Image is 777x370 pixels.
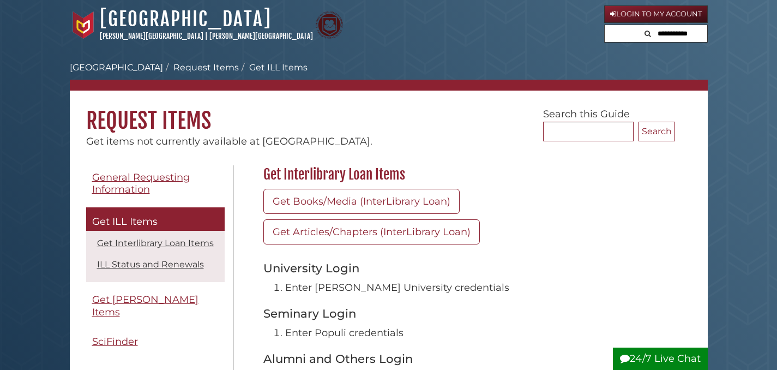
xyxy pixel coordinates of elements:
[639,122,675,141] button: Search
[285,281,670,295] li: Enter [PERSON_NAME] University credentials
[209,32,313,40] a: [PERSON_NAME][GEOGRAPHIC_DATA]
[86,165,225,360] div: Guide Pages
[70,62,163,73] a: [GEOGRAPHIC_DATA]
[70,11,97,39] img: Calvin University
[613,348,708,370] button: 24/7 Live Chat
[86,135,372,147] span: Get items not currently available at [GEOGRAPHIC_DATA].
[86,165,225,202] a: General Requesting Information
[316,11,343,39] img: Calvin Theological Seminary
[100,32,203,40] a: [PERSON_NAME][GEOGRAPHIC_DATA]
[97,259,204,270] a: ILL Status and Renewals
[92,171,190,196] span: General Requesting Information
[92,336,138,348] span: SciFinder
[86,207,225,231] a: Get ILL Items
[604,5,708,23] a: Login to My Account
[263,351,670,366] h3: Alumni and Others Login
[97,238,214,248] a: Get Interlibrary Loan Items
[86,288,225,324] a: Get [PERSON_NAME] Items
[205,32,208,40] span: |
[86,330,225,354] a: SciFinder
[100,7,272,31] a: [GEOGRAPHIC_DATA]
[645,30,651,37] i: Search
[173,62,239,73] a: Request Items
[70,61,708,91] nav: breadcrumb
[258,166,675,183] h2: Get Interlibrary Loan Items
[70,91,708,134] h1: Request Items
[92,294,198,318] span: Get [PERSON_NAME] Items
[285,326,670,341] li: Enter Populi credentials
[263,306,670,320] h3: Seminary Login
[263,189,460,214] a: Get Books/Media (InterLibrary Loan)
[641,25,654,40] button: Search
[239,61,308,74] li: Get ILL Items
[263,261,670,275] h3: University Login
[263,219,480,244] a: Get Articles/Chapters (InterLibrary Loan)
[92,216,158,228] span: Get ILL Items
